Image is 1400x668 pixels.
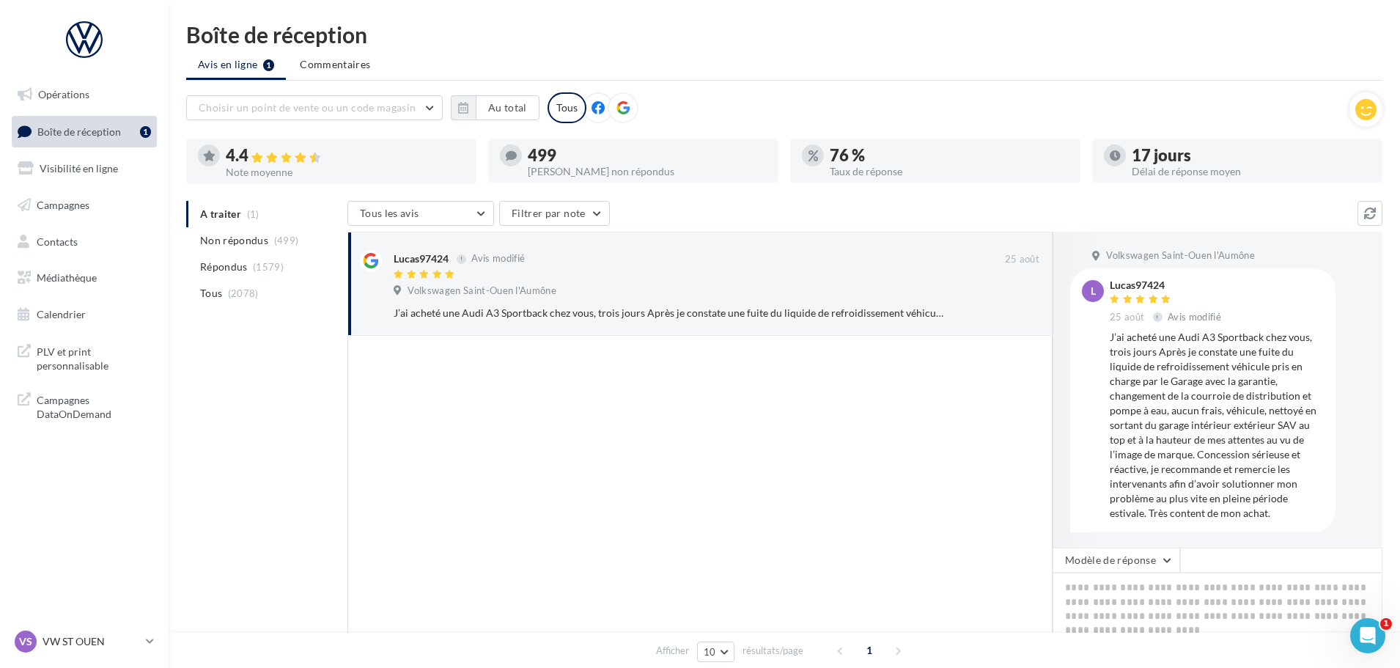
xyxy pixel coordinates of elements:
[408,285,556,298] span: Volkswagen Saint-Ouen l'Aumône
[347,201,494,226] button: Tous les avis
[9,116,160,147] a: Boîte de réception1
[9,336,160,379] a: PLV et print personnalisable
[360,207,419,219] span: Tous les avis
[1106,249,1255,263] span: Volkswagen Saint-Ouen l'Aumône
[37,390,151,422] span: Campagnes DataOnDemand
[1005,253,1039,266] span: 25 août
[548,92,586,123] div: Tous
[1350,618,1385,653] iframe: Intercom live chat
[140,126,151,138] div: 1
[200,286,222,301] span: Tous
[1110,280,1224,290] div: Lucas97424
[528,166,767,177] div: [PERSON_NAME] non répondus
[9,190,160,221] a: Campagnes
[1110,330,1324,521] div: J’ai acheté une Audi A3 Sportback chez vous, trois jours Après je constate une fuite du liquide d...
[200,233,268,248] span: Non répondus
[394,306,944,320] div: J’ai acheté une Audi A3 Sportback chez vous, trois jours Après je constate une fuite du liquide d...
[476,95,539,120] button: Au total
[186,95,443,120] button: Choisir un point de vente ou un code magasin
[199,101,416,114] span: Choisir un point de vente ou un code magasin
[9,263,160,293] a: Médiathèque
[228,287,259,299] span: (2078)
[37,308,86,320] span: Calendrier
[499,201,610,226] button: Filtrer par note
[37,271,97,284] span: Médiathèque
[37,199,89,211] span: Campagnes
[451,95,539,120] button: Au total
[274,235,299,246] span: (499)
[830,166,1069,177] div: Taux de réponse
[43,634,140,649] p: VW ST OUEN
[471,253,525,265] span: Avis modifié
[253,261,284,273] span: (1579)
[656,644,689,658] span: Afficher
[9,79,160,110] a: Opérations
[697,642,734,662] button: 10
[9,227,160,257] a: Contacts
[226,147,465,164] div: 4.4
[394,252,449,266] div: Lucas97424
[1110,311,1144,324] span: 25 août
[1168,311,1221,323] span: Avis modifié
[37,125,121,137] span: Boîte de réception
[704,646,716,658] span: 10
[226,167,465,177] div: Note moyenne
[830,147,1069,164] div: 76 %
[1132,147,1371,164] div: 17 jours
[528,147,767,164] div: 499
[1053,548,1180,573] button: Modèle de réponse
[40,162,118,175] span: Visibilité en ligne
[9,384,160,427] a: Campagnes DataOnDemand
[37,235,78,247] span: Contacts
[1091,284,1096,298] span: L
[1380,618,1392,630] span: 1
[37,342,151,373] span: PLV et print personnalisable
[186,23,1382,45] div: Boîte de réception
[1132,166,1371,177] div: Délai de réponse moyen
[9,299,160,330] a: Calendrier
[38,88,89,100] span: Opérations
[19,634,32,649] span: VS
[12,628,157,656] a: VS VW ST OUEN
[743,644,803,658] span: résultats/page
[9,153,160,184] a: Visibilité en ligne
[858,639,881,662] span: 1
[300,57,370,72] span: Commentaires
[200,260,248,274] span: Répondus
